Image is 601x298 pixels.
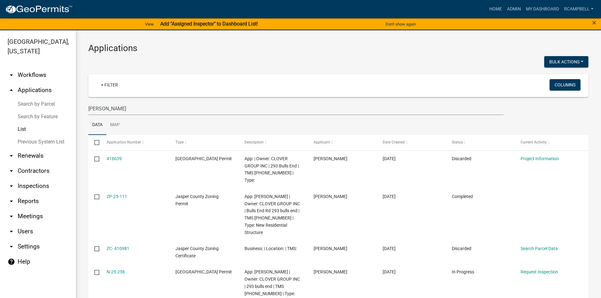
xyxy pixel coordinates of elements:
[106,115,123,135] a: Map
[314,194,347,199] span: Barbara Miller
[592,19,596,26] button: Close
[314,246,347,251] span: Barbara Miller
[107,156,122,161] a: 416639
[383,269,396,274] span: 04/24/2025
[8,86,15,94] i: arrow_drop_up
[8,213,15,220] i: arrow_drop_down
[523,3,562,15] a: My Dashboard
[245,156,299,183] span: App: | Owner: CLOVER GROUP INC | 293 Bulls End | TMS 058-05-00-019 | Type:
[314,140,330,144] span: Applicant
[245,194,300,235] span: App: Wayne Miller | Owner: CLOVER GROUP INC | Bulls End Rd 293 bulls end | TMS 058-05-00-019 | Ty...
[143,19,156,29] a: View
[239,135,308,150] datatable-header-cell: Description
[107,140,141,144] span: Application Number
[521,246,558,251] a: Search Parcel Data
[452,156,471,161] span: Discarded
[452,246,471,251] span: Discarded
[504,3,523,15] a: Admin
[245,246,297,251] span: Business: | Location: | TMS:
[8,182,15,190] i: arrow_drop_down
[383,194,396,199] span: 04/24/2025
[521,156,559,161] a: Project Information
[88,135,100,150] datatable-header-cell: Select
[383,19,418,29] button: Don't show again
[515,135,584,150] datatable-header-cell: Current Activity
[88,115,106,135] a: Data
[175,194,219,206] span: Jasper County Zoning Permit
[8,243,15,250] i: arrow_drop_down
[562,3,596,15] a: rcampbell
[175,140,184,144] span: Type
[445,135,515,150] datatable-header-cell: Status
[175,269,232,274] span: Jasper County Building Permit
[383,246,396,251] span: 04/24/2025
[169,135,239,150] datatable-header-cell: Type
[107,246,129,251] a: ZC- 410981
[96,79,123,91] a: + Filter
[88,102,504,115] input: Search for applications
[175,156,232,161] span: Jasper County Building Permit
[521,269,558,274] a: Request Inspection
[8,197,15,205] i: arrow_drop_down
[308,135,377,150] datatable-header-cell: Applicant
[8,258,15,266] i: help
[107,194,127,199] a: ZP-25-111
[383,140,405,144] span: Date Created
[452,140,463,144] span: Status
[245,140,264,144] span: Description
[88,43,588,54] h3: Applications
[487,3,504,15] a: Home
[100,135,169,150] datatable-header-cell: Application Number
[550,79,580,91] button: Columns
[383,156,396,161] span: 05/06/2025
[592,18,596,27] span: ×
[452,194,473,199] span: Completed
[521,140,547,144] span: Current Activity
[314,269,347,274] span: Barbara Miller
[107,269,125,274] a: N-25-256
[452,269,474,274] span: In Progress
[8,152,15,160] i: arrow_drop_down
[544,56,588,67] button: Bulk Actions
[8,228,15,235] i: arrow_drop_down
[8,71,15,79] i: arrow_drop_down
[160,21,258,27] strong: Add "Assigned Inspector" to Dashboard List!
[8,167,15,175] i: arrow_drop_down
[175,246,219,258] span: Jasper County Zoning Certificate
[377,135,446,150] datatable-header-cell: Date Created
[314,156,347,161] span: Barbara Miller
